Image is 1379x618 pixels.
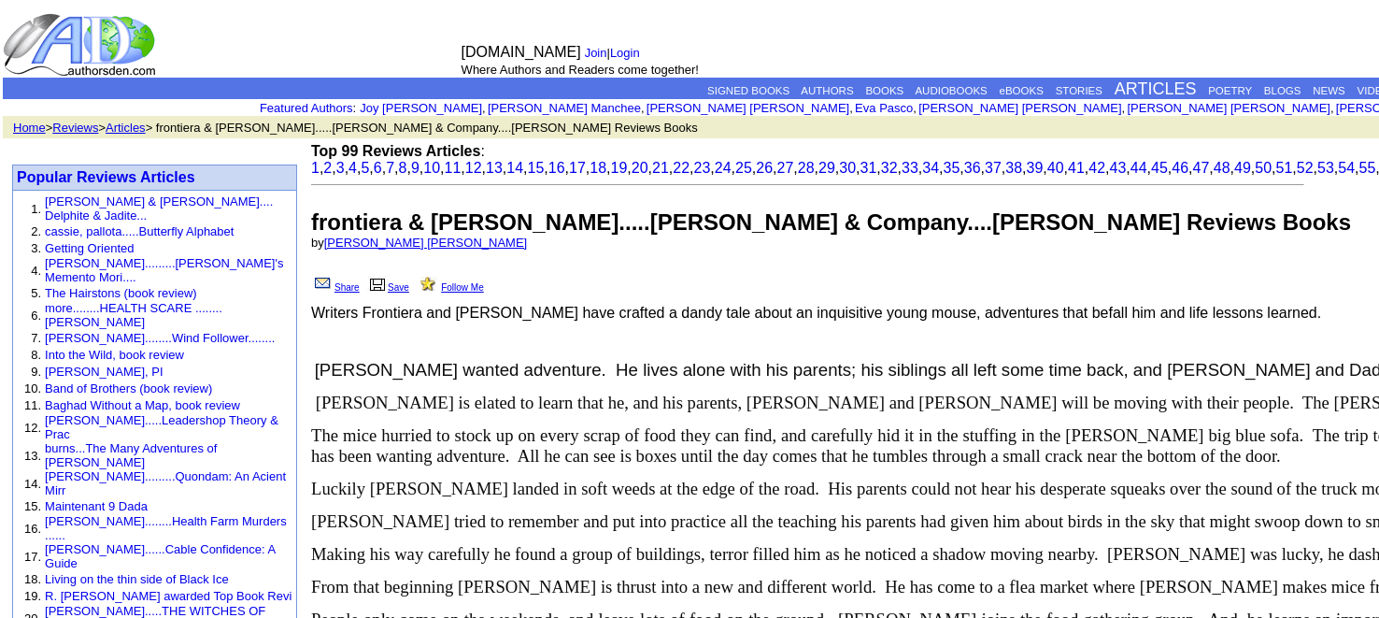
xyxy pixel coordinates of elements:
[24,381,41,395] font: 10.
[45,381,212,395] a: Band of Brothers (book review)
[1127,101,1329,115] a: [PERSON_NAME] [PERSON_NAME]
[24,499,41,513] font: 15.
[645,104,647,114] font: i
[1151,160,1168,176] a: 45
[1317,160,1334,176] a: 53
[31,264,41,278] font: 4.
[367,282,409,293] a: Save
[1005,160,1022,176] a: 38
[462,44,581,60] font: [DOMAIN_NAME]
[1109,160,1126,176] a: 43
[311,282,360,293] a: Share
[315,276,331,291] img: share_page.gif
[1208,85,1252,96] a: POETRY
[31,331,41,345] font: 7.
[348,160,357,176] a: 4
[45,589,291,603] a: R. [PERSON_NAME] awarded Top Book Revi
[881,160,898,176] a: 32
[311,143,480,159] b: Top 99 Reviews Articles
[1234,160,1251,176] a: 49
[24,589,41,603] font: 19.
[902,160,918,176] a: 33
[374,160,382,176] a: 6
[855,101,913,115] a: Eva Pasco
[45,348,184,362] a: Into the Wild, book review
[1214,160,1230,176] a: 48
[417,282,484,293] a: Follow Me
[915,85,987,96] a: AUDIOBOOKS
[707,85,789,96] a: SIGNED BOOKS
[985,160,1002,176] a: 37
[361,160,369,176] a: 5
[1000,85,1044,96] a: eBOOKS
[1297,160,1314,176] a: 52
[45,241,134,255] a: Getting Oriented
[31,224,41,238] font: 2.
[323,160,332,176] a: 2
[756,160,773,176] a: 26
[860,160,876,176] a: 31
[735,160,752,176] a: 25
[506,160,523,176] a: 14
[853,104,855,114] font: i
[423,160,440,176] a: 10
[647,101,849,115] a: [PERSON_NAME] [PERSON_NAME]
[24,398,41,412] font: 11.
[673,160,689,176] a: 22
[917,104,918,114] font: i
[45,542,275,570] a: [PERSON_NAME]......Cable Confidence: A Guide
[486,160,503,176] a: 13
[465,160,482,176] a: 12
[818,160,835,176] a: 29
[715,160,732,176] a: 24
[798,160,815,176] a: 28
[632,160,648,176] a: 20
[964,160,981,176] a: 36
[45,413,278,441] a: [PERSON_NAME].....Leadershop Theory & Prac
[336,160,345,176] a: 3
[776,160,793,176] a: 27
[24,572,41,586] font: 18.
[31,365,41,379] font: 9.
[311,209,1351,235] font: frontiera & [PERSON_NAME].....[PERSON_NAME] & Company....[PERSON_NAME] Reviews Books
[411,160,419,176] a: 9
[1338,160,1355,176] a: 54
[1172,160,1188,176] a: 46
[45,499,148,513] a: Maintenant 9 Dada
[311,305,1321,321] font: Writers Frontiera and [PERSON_NAME] have crafted a dandy tale about an inquisitive young mouse, a...
[801,85,853,96] a: AUTHORS
[17,169,195,185] a: Popular Reviews Articles
[693,160,710,176] a: 23
[399,160,407,176] a: 8
[444,160,461,176] a: 11
[45,194,273,223] a: [PERSON_NAME] & [PERSON_NAME].... Delphite & Jadite...
[24,477,41,491] font: 14.
[943,160,960,176] a: 35
[488,101,641,115] a: [PERSON_NAME] Manchee
[45,301,222,329] a: more........HEALTH SCARE ........[PERSON_NAME]
[311,160,320,176] a: 1
[585,46,607,60] a: Join
[527,160,544,176] a: 15
[45,514,287,542] a: [PERSON_NAME]........Health Farm Murders ......
[52,121,98,135] a: Reviews
[31,348,41,362] font: 8.
[1088,160,1105,176] a: 42
[1313,85,1345,96] a: NEWS
[839,160,856,176] a: 30
[360,101,482,115] a: Joy [PERSON_NAME]
[1026,160,1043,176] a: 39
[486,104,488,114] font: i
[1358,160,1375,176] a: 55
[420,277,437,291] img: alert.jpg
[106,121,146,135] a: Articles
[1275,160,1292,176] a: 51
[45,331,275,345] a: [PERSON_NAME]........Wind Follower........
[45,256,283,284] a: [PERSON_NAME].........[PERSON_NAME]'s Memento Mori....
[31,286,41,300] font: 5.
[45,441,217,469] a: burns...The Many Adventures of [PERSON_NAME]
[1130,160,1147,176] a: 44
[1125,104,1127,114] font: i
[922,160,939,176] a: 34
